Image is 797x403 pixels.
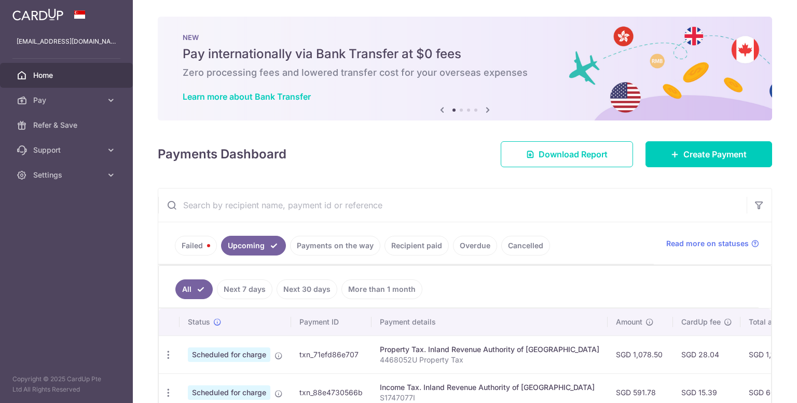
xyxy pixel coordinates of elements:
[277,279,337,299] a: Next 30 days
[183,66,747,79] h6: Zero processing fees and lowered transfer cost for your overseas expenses
[17,36,116,47] p: [EMAIL_ADDRESS][DOMAIN_NAME]
[183,46,747,62] h5: Pay internationally via Bank Transfer at $0 fees
[183,91,311,102] a: Learn more about Bank Transfer
[372,308,608,335] th: Payment details
[501,141,633,167] a: Download Report
[33,95,102,105] span: Pay
[384,236,449,256] a: Recipient paid
[673,335,740,373] td: SGD 28.04
[158,145,286,164] h4: Payments Dashboard
[33,70,102,80] span: Home
[188,385,270,400] span: Scheduled for charge
[380,382,599,393] div: Income Tax. Inland Revenue Authority of [GEOGRAPHIC_DATA]
[33,170,102,180] span: Settings
[183,33,747,42] p: NEW
[158,17,772,120] img: Bank transfer banner
[33,145,102,155] span: Support
[453,236,497,256] a: Overdue
[290,236,380,256] a: Payments on the way
[749,317,783,327] span: Total amt.
[666,238,759,249] a: Read more on statuses
[380,355,599,365] p: 4468052U Property Tax
[291,335,372,373] td: txn_71efd86e707
[341,279,422,299] a: More than 1 month
[608,335,673,373] td: SGD 1,078.50
[380,344,599,355] div: Property Tax. Inland Revenue Authority of [GEOGRAPHIC_DATA]
[12,8,63,21] img: CardUp
[33,120,102,130] span: Refer & Save
[380,393,599,403] p: S1747077I
[683,148,747,160] span: Create Payment
[616,317,642,327] span: Amount
[175,279,213,299] a: All
[645,141,772,167] a: Create Payment
[188,347,270,362] span: Scheduled for charge
[158,189,747,222] input: Search by recipient name, payment id or reference
[501,236,550,256] a: Cancelled
[188,317,210,327] span: Status
[221,236,286,256] a: Upcoming
[175,236,217,256] a: Failed
[666,238,749,249] span: Read more on statuses
[681,317,721,327] span: CardUp fee
[539,148,608,160] span: Download Report
[291,308,372,335] th: Payment ID
[217,279,272,299] a: Next 7 days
